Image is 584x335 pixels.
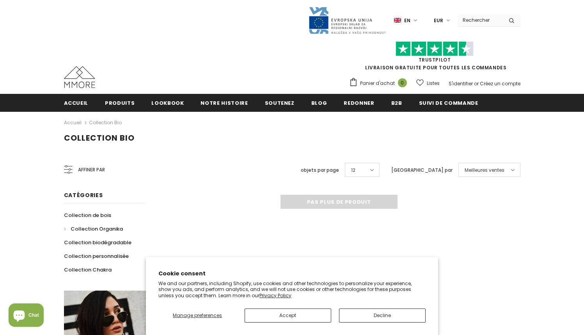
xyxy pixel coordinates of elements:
a: Suivi de commande [419,94,478,111]
input: Search Site [458,14,503,26]
p: We and our partners, including Shopify, use cookies and other technologies to personalize your ex... [158,280,426,299]
a: B2B [391,94,402,111]
inbox-online-store-chat: Shopify online store chat [6,303,46,329]
a: soutenez [265,94,295,111]
a: Lookbook [151,94,184,111]
button: Decline [339,309,426,323]
a: Créez un compte [480,80,520,87]
a: Collection Chakra [64,263,112,277]
label: [GEOGRAPHIC_DATA] par [391,166,453,174]
img: i-lang-1.png [394,17,401,24]
span: Collection de bois [64,212,111,219]
a: Notre histoire [201,94,248,111]
span: B2B [391,99,402,107]
img: Faites confiance aux étoiles pilotes [396,41,474,56]
img: Javni Razpis [308,6,386,35]
span: Suivi de commande [419,99,478,107]
span: LIVRAISON GRATUITE POUR TOUTES LES COMMANDES [349,45,520,71]
span: Produits [105,99,135,107]
button: Accept [245,309,331,323]
a: Redonner [344,94,374,111]
span: Catégories [64,191,103,199]
a: Collection biodégradable [64,236,131,249]
span: Collection personnalisée [64,252,129,260]
a: Collection Bio [89,119,122,126]
span: en [404,17,410,25]
span: Listes [427,79,440,87]
a: TrustPilot [419,56,451,63]
a: Collection personnalisée [64,249,129,263]
a: Listes [416,76,440,90]
a: Collection Organika [64,222,123,236]
a: Accueil [64,94,89,111]
button: Manage preferences [158,309,236,323]
a: Panier d'achat 0 [349,78,411,89]
span: Collection Organika [71,225,123,233]
span: soutenez [265,99,295,107]
span: Accueil [64,99,89,107]
span: Lookbook [151,99,184,107]
span: Manage preferences [173,312,222,319]
a: Collection de bois [64,208,111,222]
label: objets par page [301,166,339,174]
span: Affiner par [78,166,105,174]
a: Privacy Policy [259,292,291,299]
a: Blog [311,94,327,111]
span: 12 [351,166,355,174]
span: Panier d'achat [360,79,395,87]
span: Collection Bio [64,132,135,143]
a: Javni Razpis [308,17,386,23]
span: Notre histoire [201,99,248,107]
span: Blog [311,99,327,107]
span: or [474,80,479,87]
span: Collection biodégradable [64,239,131,246]
span: 0 [398,78,407,87]
a: Produits [105,94,135,111]
h2: Cookie consent [158,270,426,278]
span: EUR [434,17,443,25]
a: Accueil [64,118,82,127]
img: Cas MMORE [64,66,95,88]
span: Meilleures ventes [465,166,504,174]
span: Redonner [344,99,374,107]
span: Collection Chakra [64,266,112,273]
a: S'identifier [449,80,473,87]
